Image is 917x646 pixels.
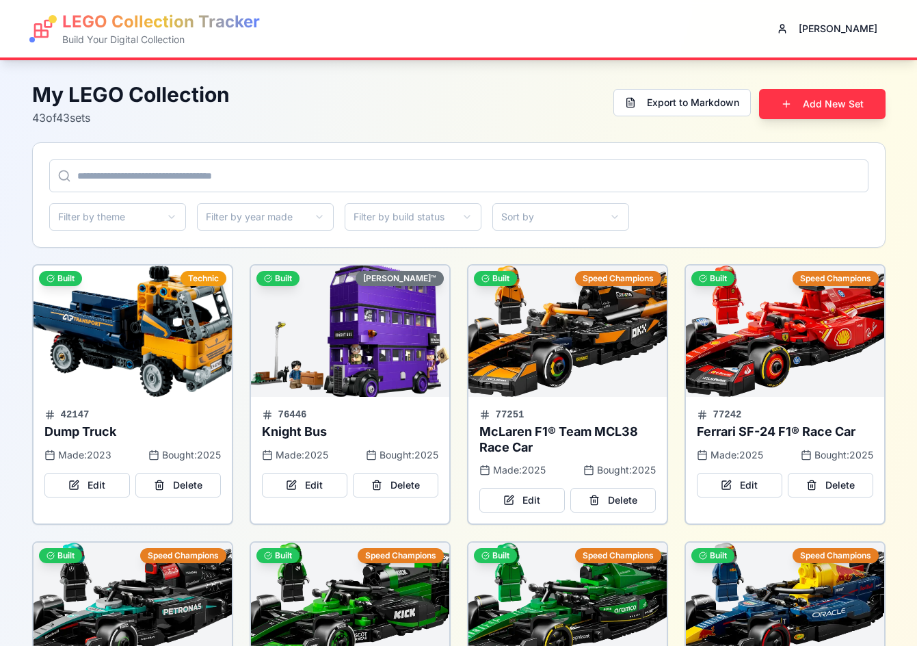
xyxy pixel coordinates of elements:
[468,266,667,397] img: McLaren F1® Team MCL38 Race Car
[380,448,438,462] span: Bought: 2025
[710,448,763,462] span: Made: 2025
[62,33,260,47] p: Build Your Digital Collection
[713,408,742,422] span: 77242
[686,266,884,397] img: Ferrari SF-24 F1® Race Car
[256,548,300,563] div: Built
[62,11,260,33] h1: LEGO Collection Tracker
[769,16,886,41] button: [PERSON_NAME]
[39,271,82,286] div: Built
[262,424,438,440] h3: Knight Bus
[44,473,130,498] button: Edit
[262,473,347,498] button: Edit
[597,463,656,477] span: Bought: 2025
[358,548,444,563] div: Speed Champions
[34,266,232,397] img: Dump Truck
[691,548,734,563] div: Built
[697,424,873,440] h3: Ferrari SF-24 F1® Race Car
[759,89,886,119] button: Add New Set
[799,22,877,36] span: [PERSON_NAME]
[278,408,307,422] span: 76446
[496,408,524,422] span: 77251
[162,448,221,462] span: Bought: 2025
[61,408,90,422] span: 42147
[44,424,221,440] h3: Dump Truck
[256,271,300,286] div: Built
[788,473,873,498] button: Delete
[140,548,226,563] div: Speed Champions
[793,271,879,286] div: Speed Champions
[575,271,661,286] div: Speed Champions
[181,271,226,286] div: Technic
[613,89,751,116] button: Export to Markdown
[39,548,82,563] div: Built
[474,271,517,286] div: Built
[58,448,111,462] span: Made: 2023
[793,548,879,563] div: Speed Champions
[697,473,782,498] button: Edit
[135,473,221,498] button: Delete
[32,109,230,126] p: 43 of 43 sets
[479,424,656,455] h3: McLaren F1® Team MCL38 Race Car
[691,271,734,286] div: Built
[356,271,444,286] div: [PERSON_NAME]™
[479,488,565,513] button: Edit
[32,82,230,107] h1: My LEGO Collection
[276,448,328,462] span: Made: 2025
[353,473,438,498] button: Delete
[570,488,656,513] button: Delete
[474,548,517,563] div: Built
[493,463,546,477] span: Made: 2025
[575,548,661,563] div: Speed Champions
[32,11,260,47] a: LEGO Collection TrackerBuild Your Digital Collection
[251,266,449,397] img: Knight Bus
[814,448,873,462] span: Bought: 2025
